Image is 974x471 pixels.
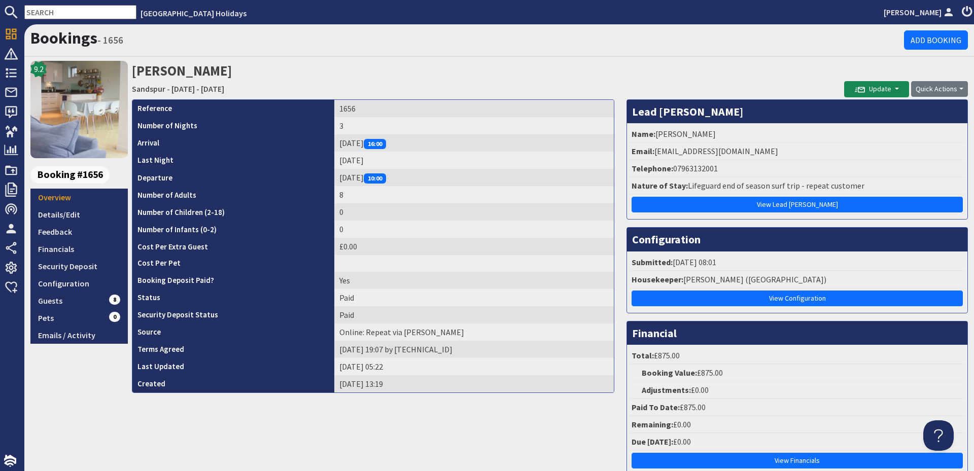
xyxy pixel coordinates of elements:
[30,292,128,309] a: Guests8
[132,100,334,117] th: Reference
[30,61,128,158] a: Sandspur's icon9.2
[132,152,334,169] th: Last Night
[132,169,334,186] th: Departure
[34,63,44,75] span: 9.2
[30,240,128,258] a: Financials
[132,221,334,238] th: Number of Infants (0-2)
[630,365,965,382] li: £875.00
[167,84,170,94] span: -
[30,275,128,292] a: Configuration
[630,347,965,365] li: £875.00
[642,368,697,378] strong: Booking Value:
[24,5,136,19] input: SEARCH
[132,289,334,306] th: Status
[334,221,614,238] td: 0
[632,129,655,139] strong: Name:
[132,134,334,152] th: Arrival
[4,455,16,467] img: staytech_i_w-64f4e8e9ee0a9c174fd5317b4b171b261742d2d393467e5bdba4413f4f884c10.svg
[184,346,192,354] i: Agreements were checked at the time of signing booking terms:<br>- I understand that if I do opt ...
[627,321,967,345] h3: Financial
[627,228,967,251] h3: Configuration
[132,203,334,221] th: Number of Children (2-18)
[630,160,965,177] li: 07963132001
[630,399,965,416] li: £875.00
[109,312,120,322] span: 0
[109,295,120,305] span: 8
[334,169,614,186] td: [DATE]
[132,117,334,134] th: Number of Nights
[630,254,965,271] li: [DATE] 08:01
[642,385,691,395] strong: Adjustments:
[632,274,683,284] strong: Housekeeper:
[132,272,334,289] th: Booking Deposit Paid?
[632,453,963,468] a: View Financials
[884,6,956,18] a: [PERSON_NAME]
[334,186,614,203] td: 8
[334,306,614,323] td: Paid
[630,433,965,451] li: £0.00
[334,341,614,358] td: [DATE] 19:07 by [TECHNICAL_ID]
[132,306,334,323] th: Security Deposit Status
[97,34,123,46] small: - 1656
[30,309,128,327] a: Pets0
[334,100,614,117] td: 1656
[632,146,654,156] strong: Email:
[855,84,891,93] span: Update
[132,358,334,375] th: Last Updated
[132,375,334,392] th: Created
[30,166,110,184] span: Booking #1656
[334,117,614,134] td: 3
[30,223,128,240] a: Feedback
[630,177,965,195] li: Lifeguard end of season surf trip - repeat customer
[30,258,128,275] a: Security Deposit
[334,358,614,375] td: [DATE] 05:22
[632,197,963,212] a: View Lead [PERSON_NAME]
[334,272,614,289] td: Yes
[627,100,967,123] h3: Lead [PERSON_NAME]
[132,84,165,94] a: Sandspur
[632,437,673,447] strong: Due [DATE]:
[630,416,965,433] li: £0.00
[364,139,386,149] span: 16:00
[334,323,614,341] td: Online: Repeat via Bob
[923,420,954,451] iframe: Toggle Customer Support
[632,350,654,360] strong: Total:
[632,419,673,429] strong: Remaining:
[911,81,968,97] button: Quick Actions
[364,173,386,184] span: 10:00
[30,327,128,344] a: Emails / Activity
[334,238,614,255] td: £0.00
[334,203,614,221] td: 0
[632,291,963,306] a: View Configuration
[334,152,614,169] td: [DATE]
[132,61,844,97] h2: [PERSON_NAME]
[334,289,614,306] td: Paid
[30,28,97,48] a: Bookings
[630,126,965,143] li: [PERSON_NAME]
[844,81,909,97] button: Update
[334,134,614,152] td: [DATE]
[632,402,680,412] strong: Paid To Date:
[334,375,614,392] td: [DATE] 13:19
[30,166,124,184] a: Booking #1656
[630,143,965,160] li: [EMAIL_ADDRESS][DOMAIN_NAME]
[141,8,247,18] a: [GEOGRAPHIC_DATA] Holidays
[132,341,334,358] th: Terms Agreed
[630,382,965,399] li: £0.00
[632,163,673,173] strong: Telephone:
[904,30,968,50] a: Add Booking
[132,186,334,203] th: Number of Adults
[632,180,688,191] strong: Nature of Stay:
[30,61,128,158] img: Sandspur's icon
[30,189,128,206] a: Overview
[171,84,224,94] a: [DATE] - [DATE]
[132,255,334,272] th: Cost Per Pet
[132,238,334,255] th: Cost Per Extra Guest
[632,257,673,267] strong: Submitted:
[30,206,128,223] a: Details/Edit
[630,271,965,288] li: [PERSON_NAME] ([GEOGRAPHIC_DATA])
[132,323,334,341] th: Source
